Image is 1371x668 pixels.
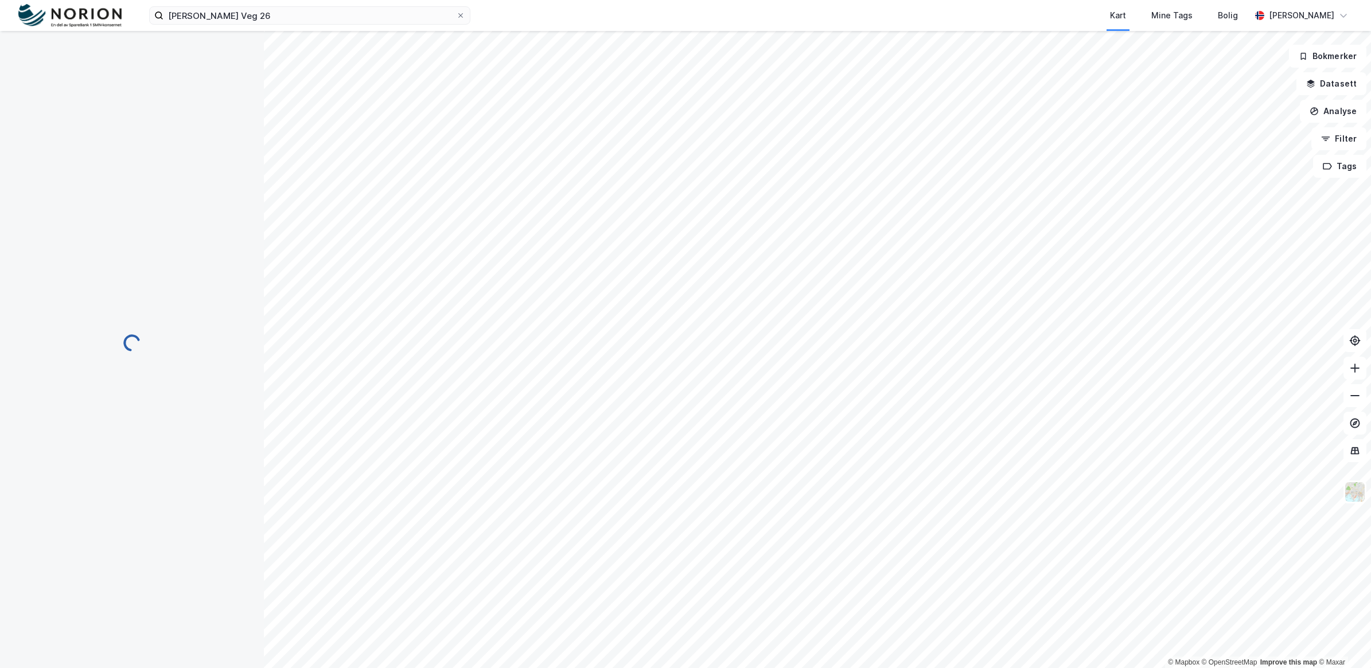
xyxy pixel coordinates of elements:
div: [PERSON_NAME] [1269,9,1334,22]
button: Datasett [1296,72,1366,95]
button: Analyse [1300,100,1366,123]
div: Mine Tags [1151,9,1193,22]
a: OpenStreetMap [1202,658,1257,666]
button: Bokmerker [1289,45,1366,68]
div: Kontrollprogram for chat [1314,613,1371,668]
div: Kart [1110,9,1126,22]
button: Tags [1313,155,1366,178]
img: norion-logo.80e7a08dc31c2e691866.png [18,4,122,28]
div: Bolig [1218,9,1238,22]
img: spinner.a6d8c91a73a9ac5275cf975e30b51cfb.svg [123,334,141,352]
a: Mapbox [1168,658,1199,666]
a: Improve this map [1260,658,1317,666]
iframe: Chat Widget [1314,613,1371,668]
input: Søk på adresse, matrikkel, gårdeiere, leietakere eller personer [163,7,456,24]
button: Filter [1311,127,1366,150]
img: Z [1344,481,1366,503]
